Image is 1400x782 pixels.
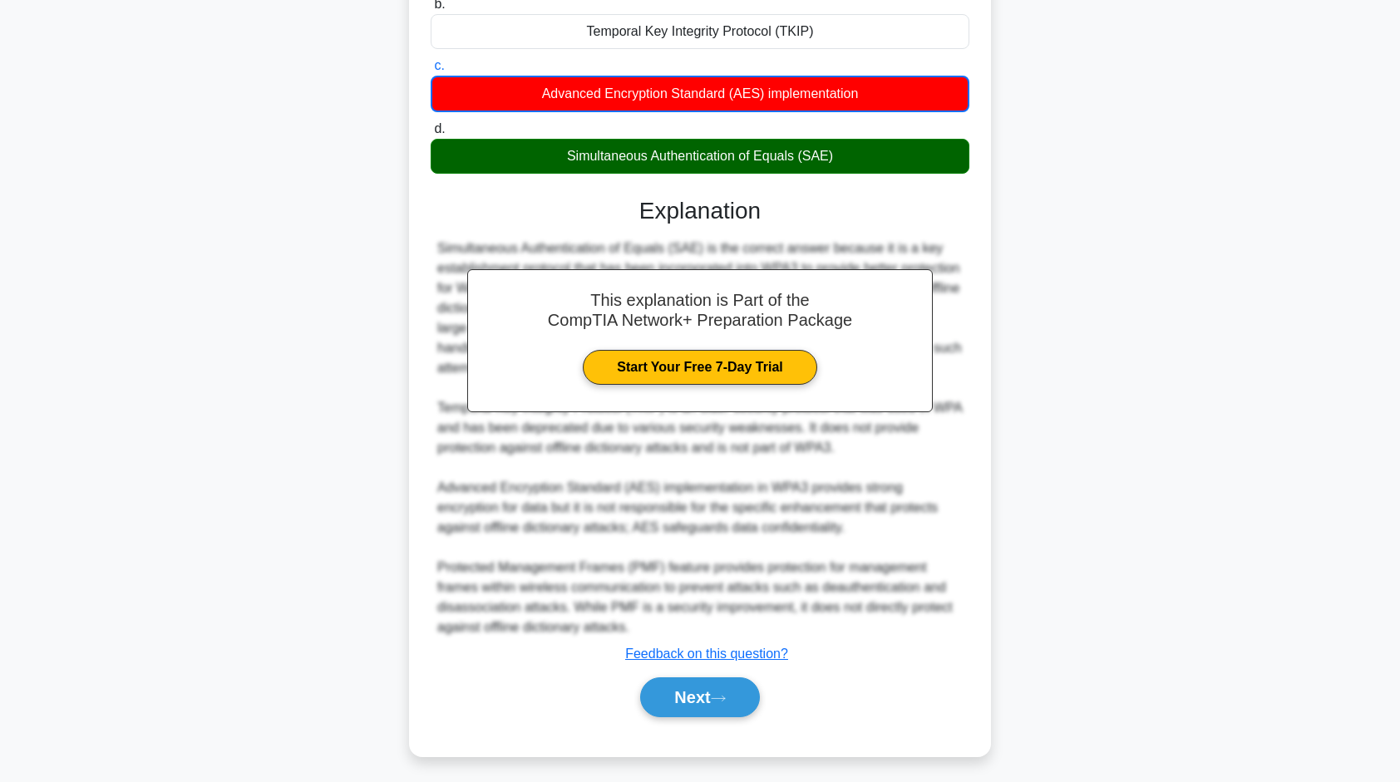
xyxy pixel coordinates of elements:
a: Start Your Free 7-Day Trial [583,350,816,385]
span: c. [434,58,444,72]
div: Temporal Key Integrity Protocol (TKIP) [431,14,969,49]
div: Simultaneous Authentication of Equals (SAE) [431,139,969,174]
span: d. [434,121,445,135]
h3: Explanation [441,197,959,225]
button: Next [640,677,759,717]
div: Simultaneous Authentication of Equals (SAE) is the correct answer because it is a key establishme... [437,239,963,637]
a: Feedback on this question? [625,647,788,661]
div: Advanced Encryption Standard (AES) implementation [431,76,969,112]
